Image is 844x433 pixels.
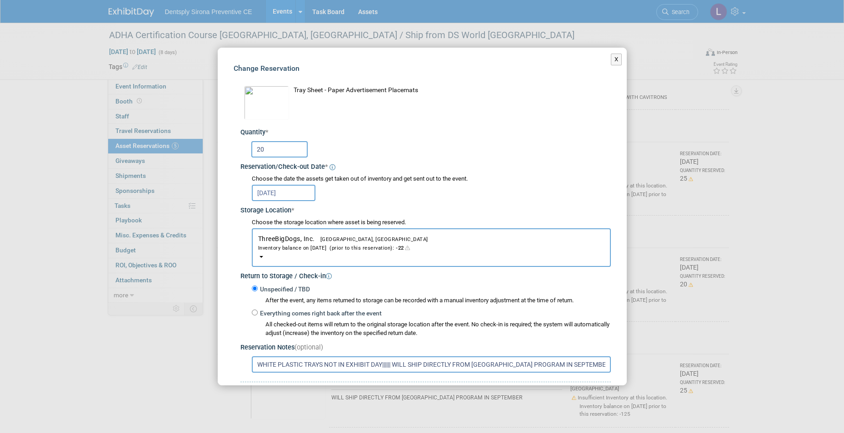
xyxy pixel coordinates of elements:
button: X [611,54,622,65]
span: (optional) [295,344,323,351]
span: ThreeBigDogs, Inc. [258,235,604,252]
div: Choose the date the assets get taken out of inventory and get sent out to the event. [252,175,611,183]
div: Return to Storage / Check-in [240,269,611,281]
button: ThreeBigDogs, Inc.[GEOGRAPHIC_DATA], [GEOGRAPHIC_DATA]Inventory balance on [DATE] (prior to this ... [252,228,611,267]
input: Reservation Date [252,185,315,201]
span: -22 [394,245,412,251]
label: Everything comes right back after the event [258,309,382,318]
div: All checked-out items will return to the original storage location after the event. No check-in i... [265,320,611,338]
div: Reservation Notes [240,343,611,353]
div: Storage Location [240,203,611,216]
div: Tray Sheet - Paper Advertisement Placemats [294,86,611,95]
div: Inventory balance on [DATE] (prior to this reservation): [258,243,604,252]
span: Change Reservation [234,64,300,73]
div: Choose the storage location where asset is being reserved. [252,218,611,227]
div: Reservation/Check-out Date [240,160,611,172]
div: Quantity [240,128,611,138]
label: Unspecified / TBD [258,285,310,294]
span: [GEOGRAPHIC_DATA], [GEOGRAPHIC_DATA] [315,236,428,242]
div: After the event, any items returned to storage can be recorded with a manual inventory adjustment... [252,294,611,305]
